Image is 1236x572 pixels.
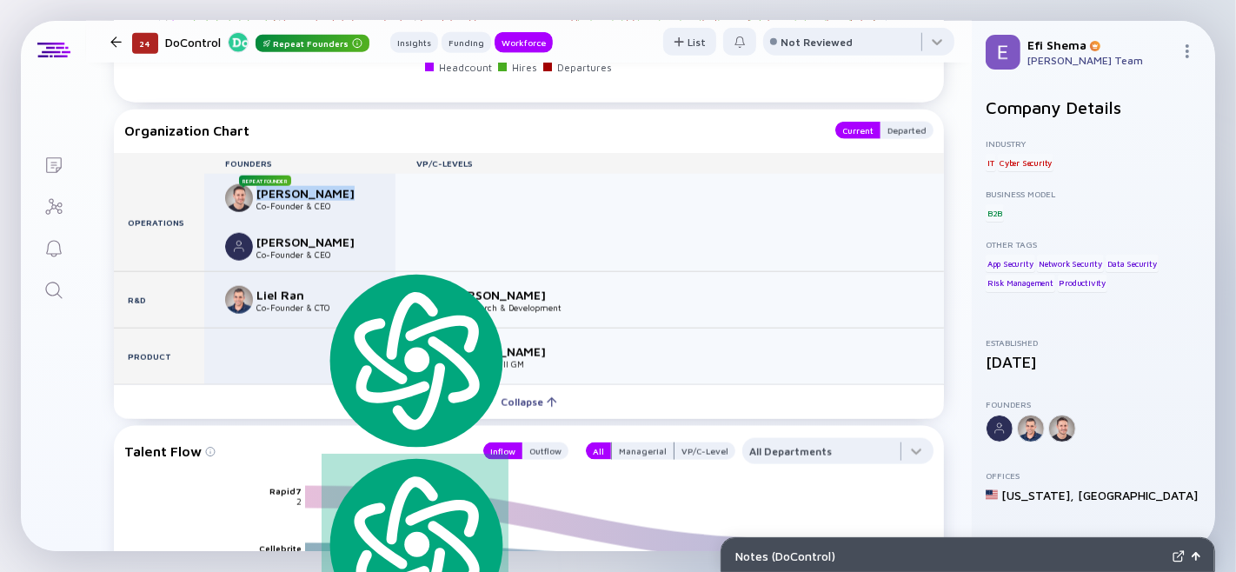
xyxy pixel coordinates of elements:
div: Funding [442,34,491,51]
div: List [663,29,716,56]
a: Search [21,268,86,309]
img: Efi Profile Picture [986,35,1020,70]
div: VP/C-Levels [395,158,944,169]
button: VP/C-Level [674,442,735,460]
div: Industry [986,138,1201,149]
div: [US_STATE] , [1001,488,1074,502]
div: Co-Founder & CEO [256,249,371,260]
button: Insights [390,32,438,53]
button: Outflow [522,442,568,460]
div: Co-Founder & CTO [256,303,371,313]
text: 2 [296,497,302,508]
button: List [663,28,716,56]
img: Adam Gavish picture [225,233,253,261]
a: Reminders [21,226,86,268]
button: All [586,442,611,460]
div: Offices [986,470,1201,481]
div: Organization Chart [124,122,818,139]
button: Collapse [114,384,944,419]
text: Rapid7 [269,487,302,497]
div: IT [986,154,996,171]
div: Founders [986,399,1201,409]
div: Data Security [1106,255,1158,272]
button: Workforce [495,32,553,53]
img: Menu [1180,44,1194,58]
div: Repeat Founder [239,176,291,186]
div: R&D [114,272,204,328]
img: logo.svg [322,269,508,451]
img: Expand Notes [1173,550,1185,562]
text: Cellebrite [259,543,302,554]
img: United States Flag [986,489,998,501]
div: Not Reviewed [781,36,853,49]
div: Talent Flow [124,438,466,464]
div: Efi Shema [1027,37,1173,52]
div: App Security [986,255,1035,272]
div: [PERSON_NAME] Team [1027,54,1173,67]
div: Founders [204,158,395,169]
img: Open Notes [1192,552,1200,561]
a: Lists [21,143,86,184]
div: Product [114,329,204,384]
div: Network Security [1037,255,1104,272]
div: [DATE] [986,353,1201,371]
div: Collapse [490,389,568,416]
div: [PERSON_NAME] [256,186,371,201]
div: Liel Ran [256,288,371,303]
div: Established [986,337,1201,348]
div: Risk Management [986,275,1055,292]
button: Current [835,122,880,139]
div: Co-Founder & CEO [256,201,371,211]
button: Departed [880,122,934,139]
button: Funding [442,32,491,53]
div: [GEOGRAPHIC_DATA] [1078,488,1198,502]
div: Cyber Security [998,154,1053,171]
div: Repeat Founders [256,35,369,52]
a: Investor Map [21,184,86,226]
div: DoControl [165,31,369,53]
div: Insights [390,34,438,51]
div: Other Tags [986,239,1201,249]
div: Productivity [1058,275,1108,292]
h2: Company Details [986,97,1201,117]
img: Liel Ran picture [225,286,253,314]
div: [PERSON_NAME] [256,235,371,249]
div: Notes ( DoControl ) [735,549,1166,563]
div: Workforce [495,34,553,51]
button: Managerial [611,442,674,460]
img: Omri Weinberg picture [225,184,253,212]
div: Operations [114,174,204,271]
div: 24 [132,33,158,54]
div: Business Model [986,189,1201,199]
div: B2B [986,204,1004,222]
div: Managerial [612,442,674,460]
